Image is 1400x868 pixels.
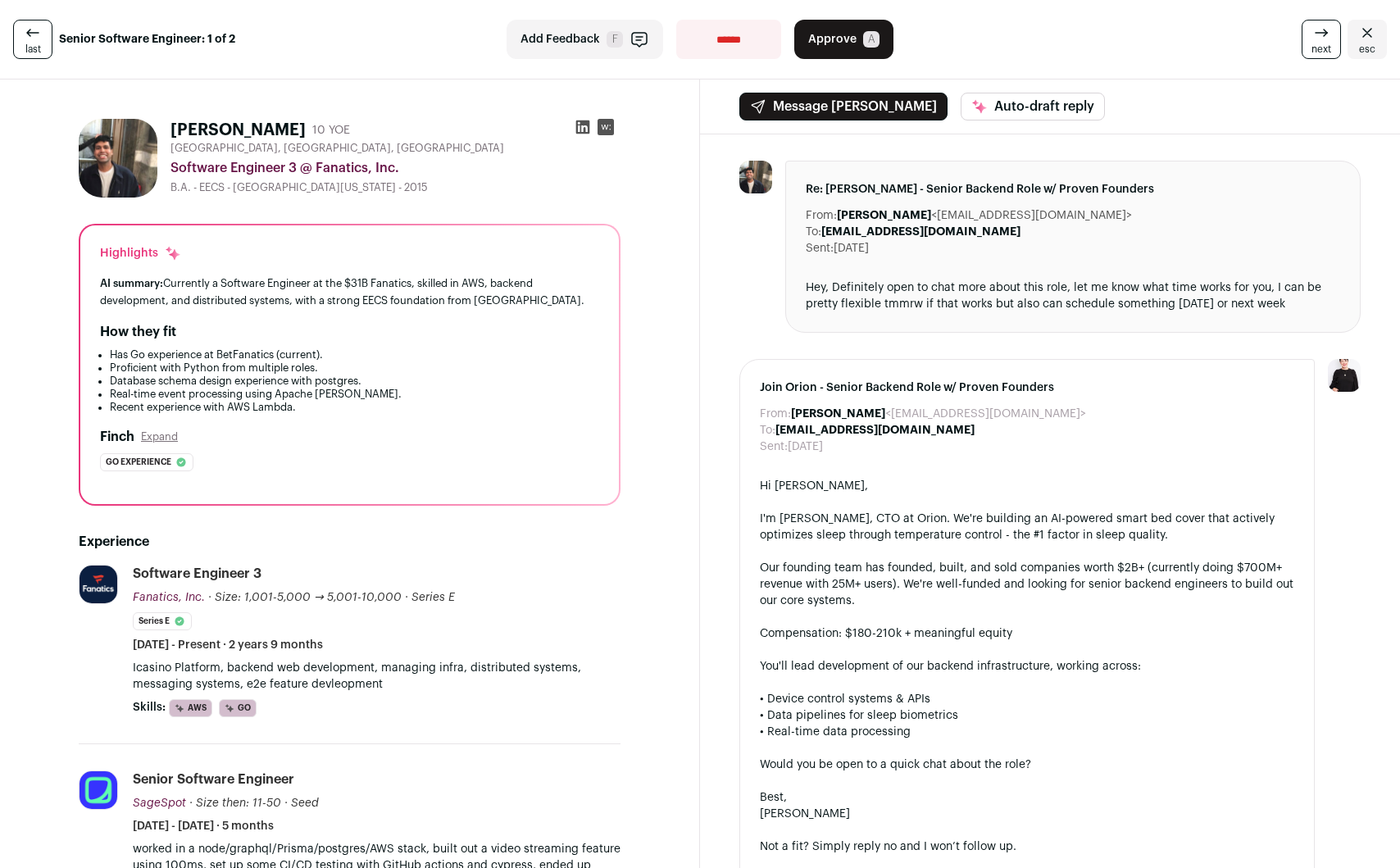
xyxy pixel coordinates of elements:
[106,454,171,470] span: Go experience
[79,532,620,552] h2: Experience
[170,181,620,194] div: B.A. - EECS - [GEOGRAPHIC_DATA][US_STATE] - 2015
[520,31,600,48] span: Add Feedback
[791,408,885,420] b: [PERSON_NAME]
[507,20,663,59] button: Add Feedback F
[760,838,1294,855] div: Not a fit? Simply reply no and I won’t follow up.
[110,375,599,388] li: Database schema design experience with postgres.
[760,422,775,439] dt: To:
[806,181,1340,198] span: Re: [PERSON_NAME] - Senior Backend Role w/ Proven Founders
[100,275,599,309] div: Currently a Software Engineer at the $31B Fanatics, skilled in AWS, backend development, and dist...
[291,798,319,809] span: Seed
[760,806,1294,822] div: [PERSON_NAME]
[806,240,834,257] dt: Sent:
[25,43,41,56] span: last
[1359,43,1375,56] span: esc
[208,592,402,603] span: · Size: 1,001-5,000 → 5,001-10,000
[1328,359,1361,392] img: 9240684-medium_jpg
[133,770,294,788] div: Senior Software Engineer
[170,142,504,155] span: [GEOGRAPHIC_DATA], [GEOGRAPHIC_DATA], [GEOGRAPHIC_DATA]
[141,430,178,443] button: Expand
[110,388,599,401] li: Real-time event processing using Apache [PERSON_NAME].
[110,361,599,375] li: Proficient with Python from multiple roles.
[1348,20,1387,59] a: Close
[100,322,176,342] h2: How they fit
[189,798,281,809] span: · Size then: 11-50
[100,278,163,289] span: AI summary:
[794,20,893,59] button: Approve A
[760,789,1294,806] div: Best,
[834,240,869,257] dd: [DATE]
[312,122,350,139] div: 10 YOE
[133,612,192,630] li: Series E
[80,771,117,809] img: e225e60aac2ef2a979c3123425ba4150f4f68279d10c2a6bd454b90c38a56cc8.jpg
[791,406,1086,422] dd: <[EMAIL_ADDRESS][DOMAIN_NAME]>
[133,798,186,809] span: SageSpot
[607,31,623,48] span: F
[808,31,857,48] span: Approve
[1311,43,1331,56] span: next
[788,439,823,455] dd: [DATE]
[961,93,1105,120] button: Auto-draft reply
[806,279,1340,312] div: Hey, Definitely open to chat more about this role, let me know what time works for you, I can be ...
[405,589,408,606] span: ·
[1302,20,1341,59] a: next
[13,20,52,59] a: last
[775,425,975,436] b: [EMAIL_ADDRESS][DOMAIN_NAME]
[133,699,166,716] span: Skills:
[100,427,134,447] h2: Finch
[760,406,791,422] dt: From:
[219,699,257,717] li: Go
[133,818,274,834] span: [DATE] - [DATE] · 5 months
[760,691,1294,707] div: • Device control systems & APIs
[100,245,181,261] div: Highlights
[760,478,1294,494] div: Hi [PERSON_NAME],
[170,119,306,142] h1: [PERSON_NAME]
[821,226,1020,238] b: [EMAIL_ADDRESS][DOMAIN_NAME]
[411,592,455,603] span: Series E
[739,161,772,193] img: 8e6f048cfea88a3399469717f1cb2376e7a9c0f4d45066b8aa52016275feab47.jpg
[760,757,1294,773] div: Would you be open to a quick chat about the role?
[806,207,837,224] dt: From:
[133,637,323,653] span: [DATE] - Present · 2 years 9 months
[133,660,620,693] p: Icasino Platform, backend web development, managing infra, distributed systems, messaging systems...
[760,625,1294,642] div: Compensation: $180-210k + meaningful equity
[110,348,599,361] li: Has Go experience at BetFanatics (current).
[133,565,261,583] div: Software Engineer 3
[837,207,1132,224] dd: <[EMAIL_ADDRESS][DOMAIN_NAME]>
[80,566,117,603] img: 1fa0292f7bf6e45ceb84e820039e33f2ecb24da2f6310df376420448d65268e7.jpg
[760,379,1294,396] span: Join Orion - Senior Backend Role w/ Proven Founders
[739,93,948,120] button: Message [PERSON_NAME]
[760,511,1294,543] div: I'm [PERSON_NAME], CTO at Orion. We're building an AI-powered smart bed cover that actively optim...
[806,224,821,240] dt: To:
[79,119,157,198] img: 8e6f048cfea88a3399469717f1cb2376e7a9c0f4d45066b8aa52016275feab47.jpg
[169,699,212,717] li: AWS
[760,439,788,455] dt: Sent:
[863,31,880,48] span: A
[760,724,1294,740] div: • Real-time data processing
[110,401,599,414] li: Recent experience with AWS Lambda.
[284,795,288,811] span: ·
[170,158,620,178] div: Software Engineer 3 @ Fanatics, Inc.
[760,707,1294,724] div: • Data pipelines for sleep biometrics
[760,560,1294,609] div: Our founding team has founded, built, and sold companies worth $2B+ (currently doing $700M+ reven...
[59,31,235,48] strong: Senior Software Engineer: 1 of 2
[133,592,205,603] span: Fanatics, Inc.
[837,210,931,221] b: [PERSON_NAME]
[760,658,1294,675] div: You'll lead development of our backend infrastructure, working across:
